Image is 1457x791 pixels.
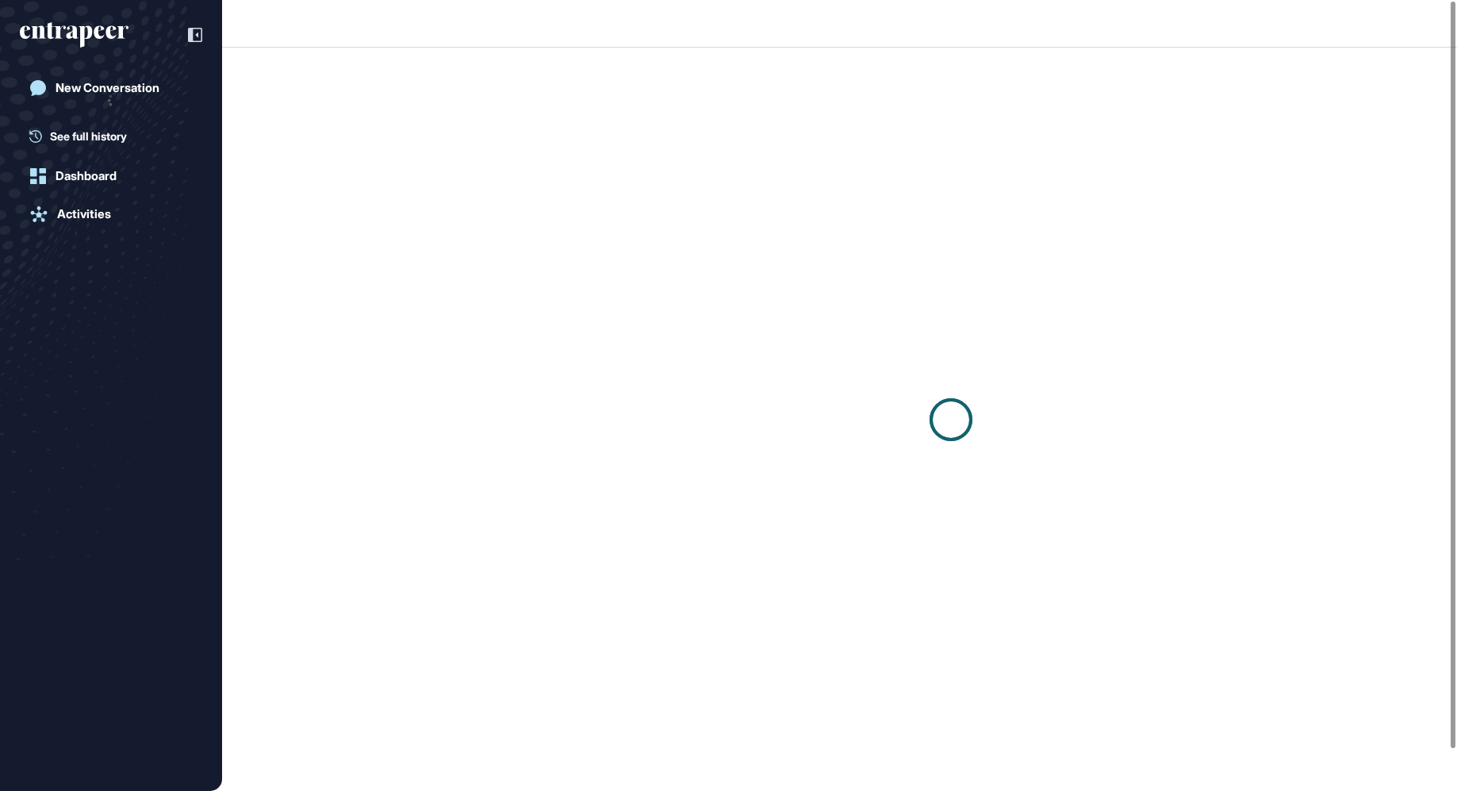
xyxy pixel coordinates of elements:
[29,128,202,144] a: See full history
[20,22,128,48] div: entrapeer-logo
[20,198,202,230] a: Activities
[50,128,127,144] span: See full history
[20,160,202,192] a: Dashboard
[57,207,111,221] div: Activities
[20,72,202,104] a: New Conversation
[56,81,159,95] div: New Conversation
[56,169,117,183] div: Dashboard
